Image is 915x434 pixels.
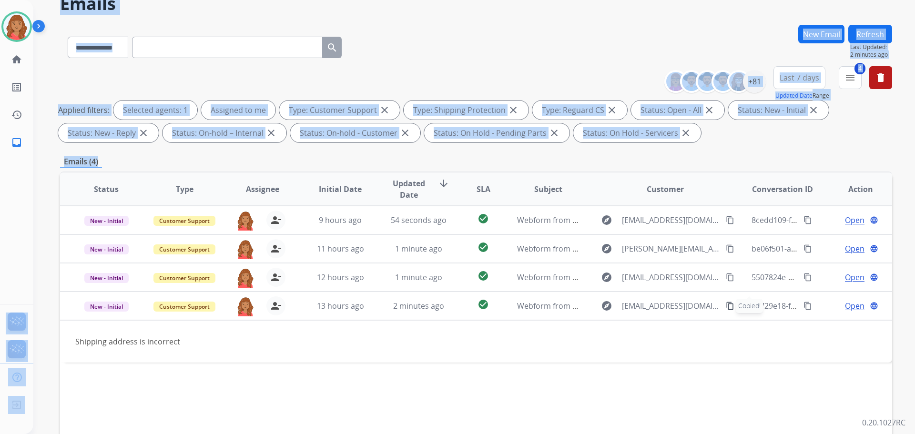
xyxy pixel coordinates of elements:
[775,92,813,100] button: Updated Date
[84,216,129,226] span: New - Initial
[517,301,733,311] span: Webform from [EMAIL_ADDRESS][DOMAIN_NAME] on [DATE]
[752,215,896,225] span: 8cedd109-f586-4fb8-bb86-9183e69c0bc4
[862,417,905,428] p: 0.20.1027RC
[60,156,102,168] p: Emails (4)
[534,183,562,195] span: Subject
[153,302,215,312] span: Customer Support
[319,215,362,225] span: 9 hours ago
[870,302,878,310] mat-icon: language
[11,137,22,148] mat-icon: inbox
[58,104,110,116] p: Applied filters:
[803,302,812,310] mat-icon: content_copy
[850,51,892,59] span: 2 minutes ago
[319,183,362,195] span: Initial Date
[478,242,489,253] mat-icon: check_circle
[606,104,618,116] mat-icon: close
[803,273,812,282] mat-icon: content_copy
[326,42,338,53] mat-icon: search
[773,66,825,89] button: Last 7 days
[153,244,215,254] span: Customer Support
[848,25,892,43] button: Refresh
[703,104,715,116] mat-icon: close
[549,127,560,139] mat-icon: close
[176,183,193,195] span: Type
[11,54,22,65] mat-icon: home
[532,101,627,120] div: Type: Reguard CS
[270,214,282,226] mat-icon: person_remove
[845,243,864,254] span: Open
[726,216,734,224] mat-icon: content_copy
[201,101,275,120] div: Assigned to me
[517,272,733,283] span: Webform from [EMAIL_ADDRESS][DOMAIN_NAME] on [DATE]
[850,43,892,51] span: Last Updated:
[317,301,364,311] span: 13 hours ago
[236,239,255,259] img: agent-avatar
[270,300,282,312] mat-icon: person_remove
[393,301,444,311] span: 2 minutes ago
[11,109,22,121] mat-icon: history
[752,272,901,283] span: 5507824e-d6b9-4093-8a17-51d7a3b4a8da
[290,123,420,142] div: Status: On-hold - Customer
[84,302,129,312] span: New - Initial
[844,72,856,83] mat-icon: menu
[3,13,30,40] img: avatar
[58,123,159,142] div: Status: New - Reply
[573,123,701,142] div: Status: On Hold - Servicers
[84,273,129,283] span: New - Initial
[508,104,519,116] mat-icon: close
[601,214,612,226] mat-icon: explore
[870,216,878,224] mat-icon: language
[870,273,878,282] mat-icon: language
[153,216,215,226] span: Customer Support
[395,243,442,254] span: 1 minute ago
[736,299,763,313] span: Copied!
[477,183,490,195] span: SLA
[438,178,449,189] mat-icon: arrow_downward
[839,66,862,89] button: 4
[622,272,720,283] span: [EMAIL_ADDRESS][DOMAIN_NAME]
[391,215,447,225] span: 54 seconds ago
[680,127,691,139] mat-icon: close
[236,211,255,231] img: agent-avatar
[395,272,442,283] span: 1 minute ago
[798,25,844,43] button: New Email
[163,123,286,142] div: Status: On-hold – Internal
[517,243,792,254] span: Webform from [PERSON_NAME][EMAIL_ADDRESS][DOMAIN_NAME] on [DATE]
[845,300,864,312] span: Open
[845,272,864,283] span: Open
[236,268,255,288] img: agent-avatar
[875,72,886,83] mat-icon: delete
[270,272,282,283] mat-icon: person_remove
[84,244,129,254] span: New - Initial
[647,183,684,195] span: Customer
[75,336,721,347] div: Shipping address is incorrect
[803,244,812,253] mat-icon: content_copy
[870,244,878,253] mat-icon: language
[814,172,892,206] th: Action
[601,300,612,312] mat-icon: explore
[387,178,431,201] span: Updated Date
[752,243,897,254] span: be06f501-a498-4066-9987-06ed68836982
[845,214,864,226] span: Open
[317,243,364,254] span: 11 hours ago
[379,104,390,116] mat-icon: close
[780,76,819,80] span: Last 7 days
[424,123,569,142] div: Status: On Hold - Pending Parts
[399,127,411,139] mat-icon: close
[138,127,149,139] mat-icon: close
[775,91,829,100] span: Range
[803,216,812,224] mat-icon: content_copy
[601,243,612,254] mat-icon: explore
[622,300,720,312] span: [EMAIL_ADDRESS][DOMAIN_NAME]
[317,272,364,283] span: 12 hours ago
[265,127,277,139] mat-icon: close
[726,244,734,253] mat-icon: content_copy
[113,101,197,120] div: Selected agents: 1
[854,63,865,74] span: 4
[728,101,829,120] div: Status: New - Initial
[478,270,489,282] mat-icon: check_circle
[270,243,282,254] mat-icon: person_remove
[404,101,529,120] div: Type: Shipping Protection
[601,272,612,283] mat-icon: explore
[622,214,720,226] span: [EMAIL_ADDRESS][DOMAIN_NAME]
